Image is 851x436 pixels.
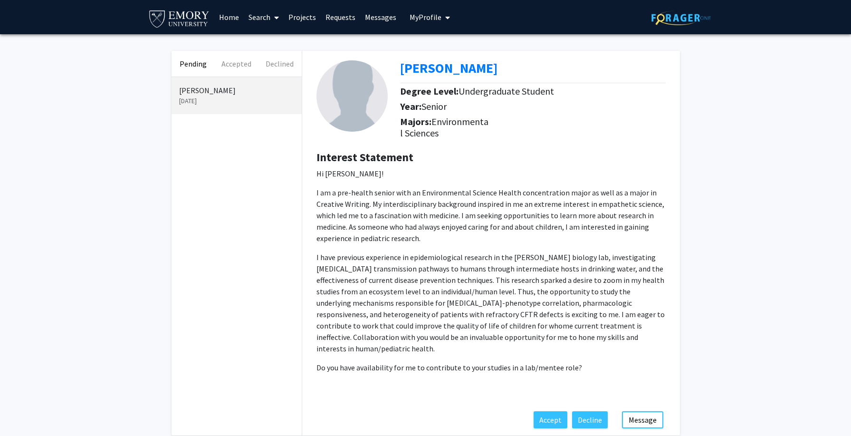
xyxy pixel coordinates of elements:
[244,0,284,34] a: Search
[148,8,211,29] img: Emory University Logo
[360,0,401,34] a: Messages
[400,85,459,97] b: Degree Level:
[284,0,321,34] a: Projects
[400,116,488,139] span: Environmental Sciences
[400,59,497,77] b: [PERSON_NAME]
[651,10,711,25] img: ForagerOne Logo
[316,252,666,354] p: I have previous experience in epidemiological research in the [PERSON_NAME] biology lab, investig...
[215,51,258,77] button: Accepted
[321,0,360,34] a: Requests
[179,96,294,106] p: [DATE]
[400,59,497,77] a: Opens in a new tab
[410,12,441,22] span: My Profile
[316,187,666,244] p: I am a pre-health senior with an Environmental Science Health concentration major as well as a ma...
[400,100,421,112] b: Year:
[172,51,215,77] button: Pending
[214,0,244,34] a: Home
[459,85,554,97] span: Undergraduate Student
[421,100,447,112] span: Senior
[400,116,431,127] b: Majors:
[316,168,666,179] p: Hi [PERSON_NAME]!
[179,85,294,96] p: [PERSON_NAME]
[622,411,663,428] button: Message
[534,411,567,428] button: Accept
[316,60,388,132] img: Profile Picture
[316,150,413,165] b: Interest Statement
[572,411,608,428] button: Decline
[258,51,301,77] button: Declined
[7,393,40,429] iframe: Chat
[316,362,666,373] p: Do you have availability for me to contribute to your studies in a lab/mentee role?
